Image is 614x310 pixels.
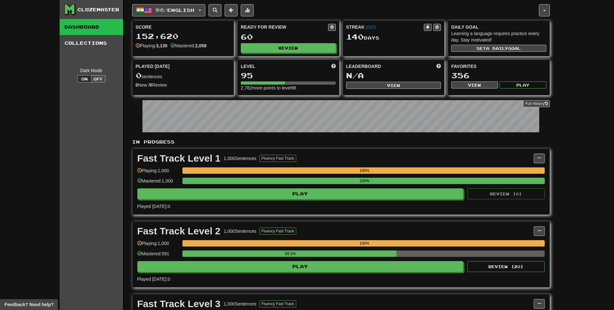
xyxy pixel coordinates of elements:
[241,24,328,30] div: Ready for Review
[137,188,463,199] button: Play
[523,100,550,107] a: Full History
[241,63,255,70] span: Level
[137,204,170,209] span: Played [DATE]: 0
[224,228,256,234] div: 1,000 Sentences
[136,63,170,70] span: Played [DATE]
[451,63,546,70] div: Favorites
[156,7,194,13] span: हिन्दी / English
[77,6,119,13] div: Clozemaster
[136,82,138,88] strong: 0
[171,42,206,49] div: Mastered:
[137,277,170,282] span: Played [DATE]: 0
[331,63,336,70] span: Score more points to level up
[436,63,441,70] span: This week in points, UTC
[241,4,254,16] button: More stats
[224,301,256,307] div: 1,000 Sentences
[184,240,545,247] div: 100%
[467,261,545,272] button: Review (20)
[500,81,546,89] button: Play
[5,301,54,308] span: Open feedback widget
[366,25,376,30] a: (EDT)
[132,4,205,16] button: हिन्दी/English
[225,4,238,16] button: Add sentence to collection
[137,299,221,309] div: Fast Track Level 3
[137,250,179,261] div: Mastered: 591
[184,167,545,174] div: 100%
[150,82,152,88] strong: 0
[486,46,508,51] span: a daily
[259,300,296,307] button: Fluency Fast Track
[241,71,336,80] div: 95
[137,167,179,178] div: Playing: 1,000
[451,45,546,52] button: Seta dailygoal
[195,43,207,48] strong: 2,058
[259,228,296,235] button: Fluency Fast Track
[136,24,231,30] div: Score
[91,75,105,82] button: Off
[346,71,364,80] span: N/A
[467,188,545,199] button: Review (0)
[184,178,545,184] div: 100%
[184,250,396,257] div: 59.1%
[346,63,381,70] span: Leaderboard
[136,71,231,80] div: sentences
[451,24,546,30] div: Daily Goal
[346,82,441,89] button: View
[136,42,168,49] div: Playing:
[241,33,336,41] div: 60
[137,240,179,251] div: Playing: 1,000
[346,32,364,41] span: 140
[136,32,231,40] div: 152,620
[136,71,142,80] span: 0
[60,35,123,51] a: Collections
[64,67,118,74] div: Dark Mode
[451,71,546,80] div: 356
[60,19,123,35] a: Dashboard
[137,226,221,236] div: Fast Track Level 2
[241,43,336,53] button: Review
[209,4,221,16] button: Search sentences
[451,30,546,43] div: Learning a language requires practice every day. Stay motivated!
[259,155,296,162] button: Fluency Fast Track
[224,155,256,162] div: 1,000 Sentences
[346,24,424,30] div: Streak
[132,139,550,145] p: In Progress
[156,43,167,48] strong: 3,130
[137,178,179,188] div: Mastered: 1,000
[136,82,231,88] div: New / Review
[77,75,92,82] button: On
[451,81,498,89] button: View
[137,261,463,272] button: Play
[241,85,336,91] div: 2,782 more points to level 96
[137,154,221,163] div: Fast Track Level 1
[346,33,441,41] div: Day s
